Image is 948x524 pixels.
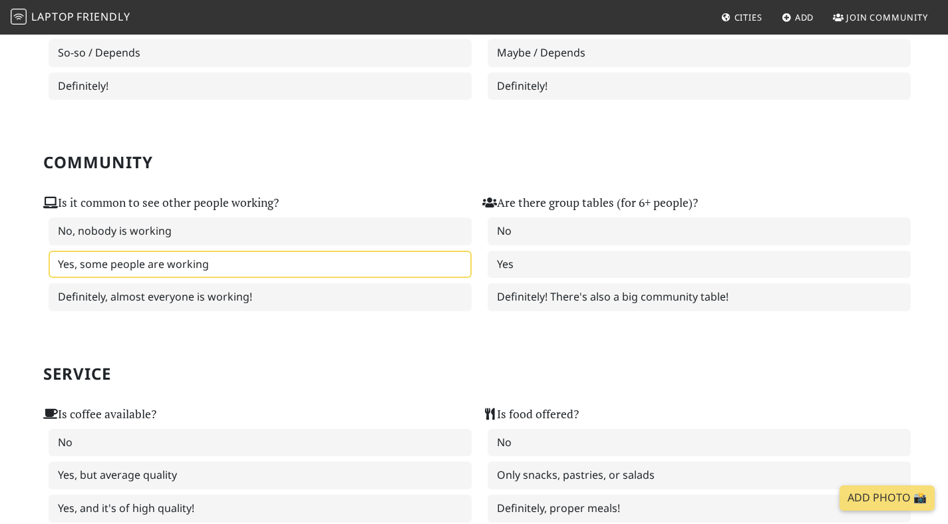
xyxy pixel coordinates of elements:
[846,11,928,23] span: Join Community
[11,9,27,25] img: LaptopFriendly
[49,495,472,523] label: Yes, and it's of high quality!
[840,485,935,511] a: Add Photo 📸
[11,6,130,29] a: LaptopFriendly LaptopFriendly
[49,283,472,311] label: Definitely, almost everyone is working!
[49,461,472,489] label: Yes, but average quality
[776,5,820,29] a: Add
[49,251,472,279] label: Yes, some people are working
[49,39,472,67] label: So-so / Depends
[488,461,911,489] label: Only snacks, pastries, or salads
[488,429,911,457] label: No
[31,9,75,24] span: Laptop
[49,429,472,457] label: No
[795,11,814,23] span: Add
[488,72,911,100] label: Definitely!
[734,11,762,23] span: Cities
[488,283,911,311] label: Definitely! There's also a big community table!
[43,405,156,424] label: Is coffee available?
[488,39,911,67] label: Maybe / Depends
[43,153,905,172] h2: Community
[77,9,130,24] span: Friendly
[43,194,279,212] label: Is it common to see other people working?
[49,72,472,100] label: Definitely!
[716,5,768,29] a: Cities
[828,5,933,29] a: Join Community
[488,217,911,245] label: No
[482,405,579,424] label: Is food offered?
[43,364,905,384] h2: Service
[488,251,911,279] label: Yes
[49,217,472,245] label: No, nobody is working
[482,194,698,212] label: Are there group tables (for 6+ people)?
[488,495,911,523] label: Definitely, proper meals!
